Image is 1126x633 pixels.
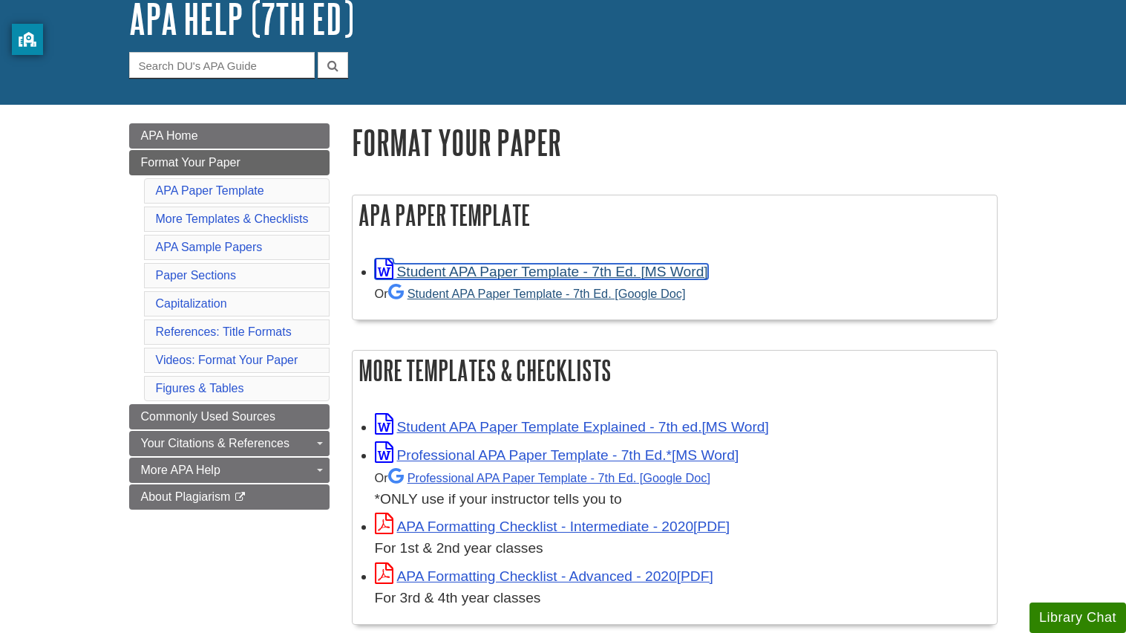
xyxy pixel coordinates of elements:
a: Commonly Used Sources [129,404,330,429]
a: More APA Help [129,458,330,483]
div: *ONLY use if your instructor tells you to [375,467,989,510]
a: Format Your Paper [129,150,330,175]
a: Link opens in new window [375,447,739,463]
a: References: Title Formats [156,325,292,338]
small: Or [375,471,710,484]
a: Capitalization [156,297,227,310]
span: About Plagiarism [141,490,231,503]
span: Commonly Used Sources [141,410,275,423]
a: Professional APA Paper Template - 7th Ed. [388,471,710,484]
input: Search DU's APA Guide [129,52,315,78]
a: Link opens in new window [375,264,708,279]
button: Library Chat [1030,603,1126,633]
div: Guide Page Menu [129,123,330,510]
a: Link opens in new window [375,419,769,435]
a: APA Home [129,123,330,149]
a: Your Citations & References [129,431,330,456]
h2: More Templates & Checklists [353,351,997,390]
a: Figures & Tables [156,382,244,395]
span: Your Citations & References [141,437,289,449]
span: APA Home [141,129,198,142]
a: Paper Sections [156,269,237,282]
span: More APA Help [141,464,220,476]
small: Or [375,287,686,300]
a: Videos: Format Your Paper [156,354,298,366]
a: Link opens in new window [375,519,730,534]
div: For 1st & 2nd year classes [375,538,989,559]
a: More Templates & Checklists [156,212,309,225]
span: Format Your Paper [141,156,240,169]
button: privacy banner [12,24,43,55]
a: APA Sample Papers [156,241,263,253]
a: About Plagiarism [129,484,330,510]
div: For 3rd & 4th year classes [375,588,989,609]
a: APA Paper Template [156,184,264,197]
h1: Format Your Paper [352,123,998,161]
a: Student APA Paper Template - 7th Ed. [Google Doc] [388,287,686,300]
i: This link opens in a new window [234,493,246,502]
a: Link opens in new window [375,568,713,584]
h2: APA Paper Template [353,195,997,235]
